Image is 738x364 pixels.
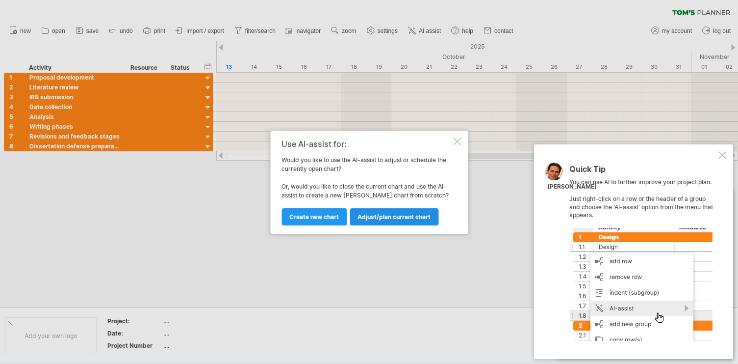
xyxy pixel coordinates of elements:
span: Adjust/plan current chart [357,213,431,221]
a: Adjust/plan current chart [350,208,438,225]
div: [PERSON_NAME] [547,183,597,191]
div: Use AI-assist for: [281,140,451,148]
div: Would you like to use the AI-assist to adjust or schedule the currently open chart? Or, would you... [281,140,451,225]
span: Create new chart [289,213,339,221]
div: You can use AI to further improve your project plan. Just right-click on a row or the header of a... [569,165,716,341]
div: Quick Tip [569,165,716,178]
a: Create new chart [281,208,347,225]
